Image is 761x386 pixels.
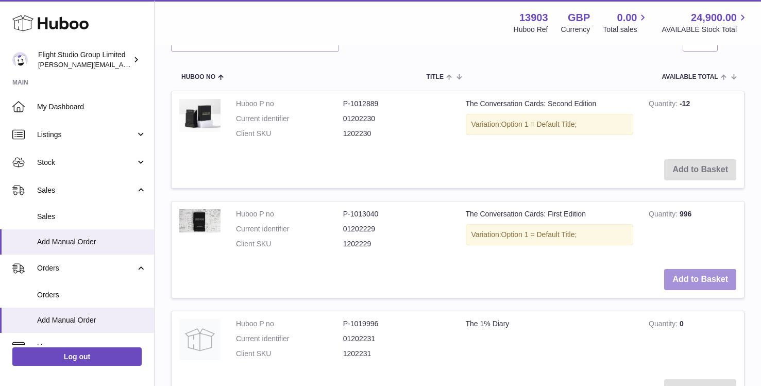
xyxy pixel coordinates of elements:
td: 996 [641,202,744,262]
span: 0.00 [617,11,637,25]
div: Variation: [466,224,634,245]
td: The Conversation Cards: First Edition [458,202,641,262]
img: natasha@stevenbartlett.com [12,52,28,68]
span: Orders [37,263,136,273]
dt: Client SKU [236,129,343,139]
dt: Huboo P no [236,319,343,329]
span: Huboo no [181,74,215,80]
span: 24,900.00 [691,11,737,25]
span: AVAILABLE Total [662,74,718,80]
strong: GBP [568,11,590,25]
strong: 13903 [519,11,548,25]
span: AVAILABLE Stock Total [662,25,749,35]
dd: 1202229 [343,239,450,249]
a: 24,900.00 AVAILABLE Stock Total [662,11,749,35]
td: 0 [641,311,744,372]
td: The 1% Diary [458,311,641,372]
dd: 01202231 [343,334,450,344]
span: Stock [37,158,136,167]
dd: 1202230 [343,129,450,139]
td: The Conversation Cards: Second Edition [458,91,641,152]
span: My Dashboard [37,102,146,112]
dd: 1202231 [343,349,450,359]
span: Sales [37,212,146,222]
dt: Current identifier [236,334,343,344]
img: The Conversation Cards: Second Edition [179,99,221,132]
a: Log out [12,347,142,366]
span: Sales [37,186,136,195]
strong: Quantity [649,210,680,221]
dt: Client SKU [236,349,343,359]
dd: P-1012889 [343,99,450,109]
button: Add to Basket [664,269,736,290]
dd: P-1013040 [343,209,450,219]
span: Title [427,74,444,80]
span: Add Manual Order [37,315,146,325]
dd: 01202230 [343,114,450,124]
span: Add Manual Order [37,237,146,247]
span: [PERSON_NAME][EMAIL_ADDRESS][DOMAIN_NAME] [38,60,207,69]
span: Total sales [603,25,649,35]
span: Usage [37,342,146,351]
dd: P-1019996 [343,319,450,329]
dd: 01202229 [343,224,450,234]
div: Huboo Ref [514,25,548,35]
span: Option 1 = Default Title; [501,120,577,128]
dt: Client SKU [236,239,343,249]
div: Variation: [466,114,634,135]
img: The 1% Diary [179,319,221,360]
span: Orders [37,290,146,300]
dt: Huboo P no [236,209,343,219]
div: Currency [561,25,590,35]
strong: Quantity [649,99,680,110]
a: 0.00 Total sales [603,11,649,35]
div: Flight Studio Group Limited [38,50,131,70]
strong: Quantity [649,320,680,330]
td: -12 [641,91,744,152]
img: The Conversation Cards: First Edition [179,209,221,232]
dt: Huboo P no [236,99,343,109]
dt: Current identifier [236,114,343,124]
span: Option 1 = Default Title; [501,230,577,239]
dt: Current identifier [236,224,343,234]
span: Listings [37,130,136,140]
